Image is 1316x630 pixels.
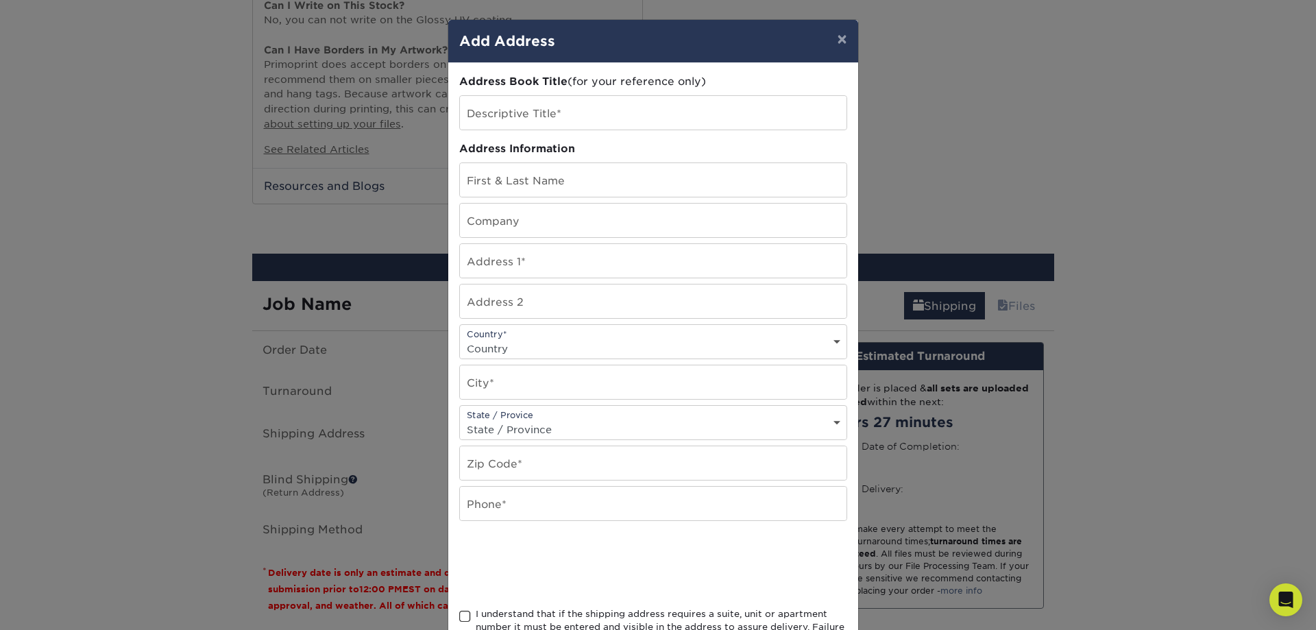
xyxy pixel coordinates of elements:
div: (for your reference only) [459,74,847,90]
div: Address Information [459,141,847,157]
span: Address Book Title [459,75,568,88]
h4: Add Address [459,31,847,51]
button: × [826,20,857,58]
iframe: reCAPTCHA [459,537,668,591]
div: Open Intercom Messenger [1269,583,1302,616]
